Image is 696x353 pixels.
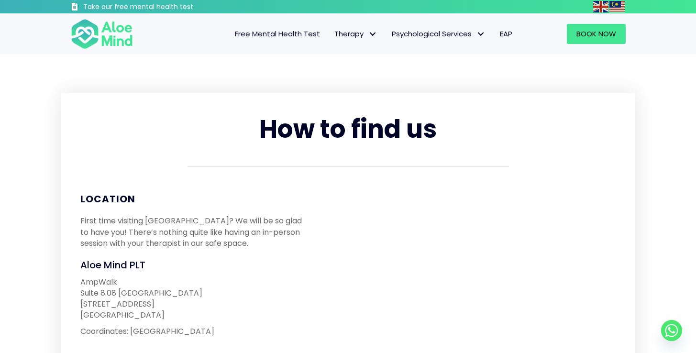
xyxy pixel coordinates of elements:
span: Psychological Services [392,29,486,39]
p: AmpWalk Suite 8.08 [GEOGRAPHIC_DATA] [STREET_ADDRESS] [GEOGRAPHIC_DATA] [80,276,309,321]
span: Psychological Services: submenu [474,27,488,41]
h3: Take our free mental health test [83,2,244,12]
span: Book Now [576,29,616,39]
a: Free Mental Health Test [228,24,327,44]
p: First time visiting [GEOGRAPHIC_DATA]? We will be so glad to have you! There’s nothing quite like... [80,215,309,249]
span: Aloe Mind PLT [80,258,145,272]
span: EAP [500,29,512,39]
a: Psychological ServicesPsychological Services: submenu [385,24,493,44]
a: Book Now [567,24,626,44]
span: Therapy [334,29,377,39]
img: en [593,1,608,12]
a: English [593,1,609,12]
a: TherapyTherapy: submenu [327,24,385,44]
img: Aloe mind Logo [71,18,133,50]
span: Free Mental Health Test [235,29,320,39]
a: Whatsapp [661,320,682,341]
a: Malay [609,1,626,12]
a: Take our free mental health test [71,2,244,13]
a: EAP [493,24,519,44]
img: ms [609,1,625,12]
span: Therapy: submenu [366,27,380,41]
span: How to find us [259,111,437,146]
span: Location [80,192,135,206]
p: Coordinates: [GEOGRAPHIC_DATA] [80,326,309,337]
nav: Menu [145,24,519,44]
